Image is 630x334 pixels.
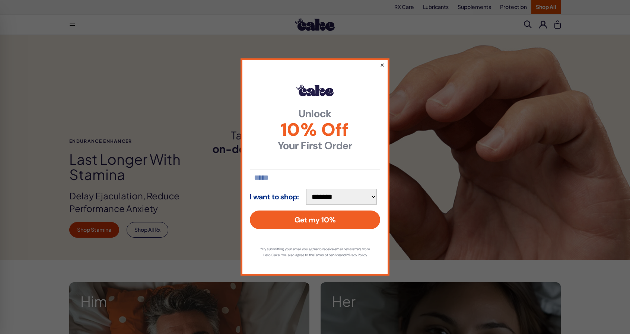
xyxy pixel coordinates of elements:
strong: Your First Order [250,141,380,151]
button: × [380,60,385,69]
button: Get my 10% [250,211,380,229]
a: Terms of Service [314,253,340,257]
p: *By submitting your email you agree to receive email newsletters from Hello Cake. You also agree ... [257,246,373,258]
img: Hello Cake [296,84,334,96]
strong: I want to shop: [250,193,299,201]
a: Privacy Policy [346,253,367,257]
strong: Unlock [250,109,380,119]
span: 10% Off [250,121,380,139]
